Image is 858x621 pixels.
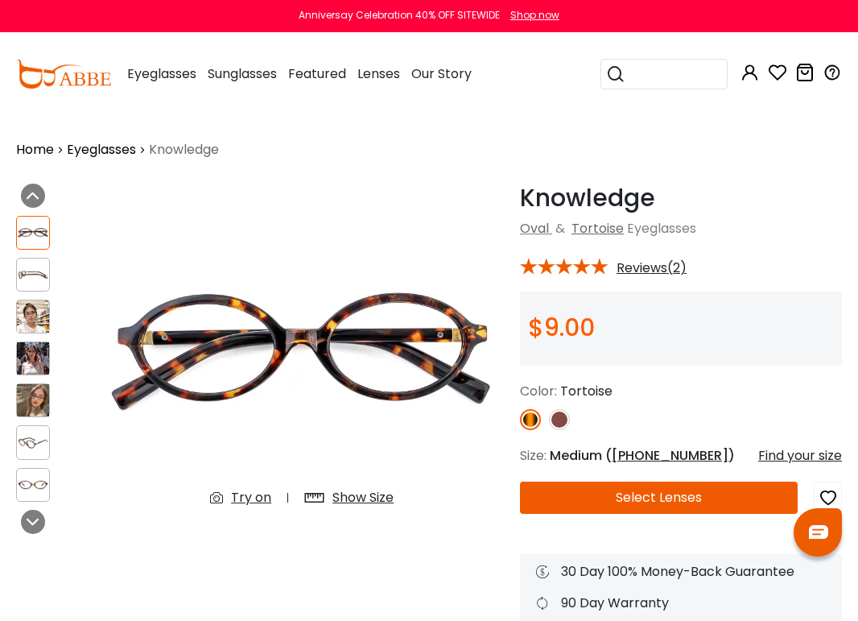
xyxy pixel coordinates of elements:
[627,219,696,238] span: Eyeglasses
[127,64,196,83] span: Eyeglasses
[299,8,500,23] div: Anniversay Celebration 40% OFF SITEWIDE
[520,482,798,514] button: Select Lenses
[560,382,613,400] span: Tortoise
[17,342,49,375] img: Knowledge Tortoise Acetate Eyeglasses , UniversalBridgeFit Frames from ABBE Glasses
[231,488,271,507] div: Try on
[571,219,624,238] a: Tortoise
[288,64,346,83] span: Featured
[16,140,54,159] a: Home
[17,434,49,450] img: Knowledge Tortoise Acetate Eyeglasses , UniversalBridgeFit Frames from ABBE Glasses
[16,60,111,89] img: abbeglasses.com
[357,64,400,83] span: Lenses
[100,184,504,520] img: Knowledge Tortoise Acetate Eyeglasses , UniversalBridgeFit Frames from ABBE Glasses
[332,488,394,507] div: Show Size
[612,446,728,465] span: [PHONE_NUMBER]
[17,384,49,416] img: Knowledge Tortoise Acetate Eyeglasses , UniversalBridgeFit Frames from ABBE Glasses
[502,8,559,22] a: Shop now
[520,184,842,213] h1: Knowledge
[536,594,826,613] div: 90 Day Warranty
[17,267,49,283] img: Knowledge Tortoise Acetate Eyeglasses , UniversalBridgeFit Frames from ABBE Glasses
[510,8,559,23] div: Shop now
[552,219,568,238] span: &
[149,140,219,159] span: Knowledge
[758,446,842,466] div: Find your size
[208,64,277,83] span: Sunglasses
[536,562,826,582] div: 30 Day 100% Money-Back Guarantee
[550,446,735,465] span: Medium ( )
[67,140,136,159] a: Eyeglasses
[617,261,687,275] span: Reviews(2)
[17,225,49,241] img: Knowledge Tortoise Acetate Eyeglasses , UniversalBridgeFit Frames from ABBE Glasses
[520,382,557,400] span: Color:
[17,300,49,333] img: Knowledge Tortoise Acetate Eyeglasses , UniversalBridgeFit Frames from ABBE Glasses
[17,477,49,493] img: Knowledge Tortoise Acetate Eyeglasses , UniversalBridgeFit Frames from ABBE Glasses
[411,64,472,83] span: Our Story
[809,525,828,539] img: chat
[520,219,549,238] a: Oval
[520,446,547,465] span: Size:
[528,310,595,345] span: $9.00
